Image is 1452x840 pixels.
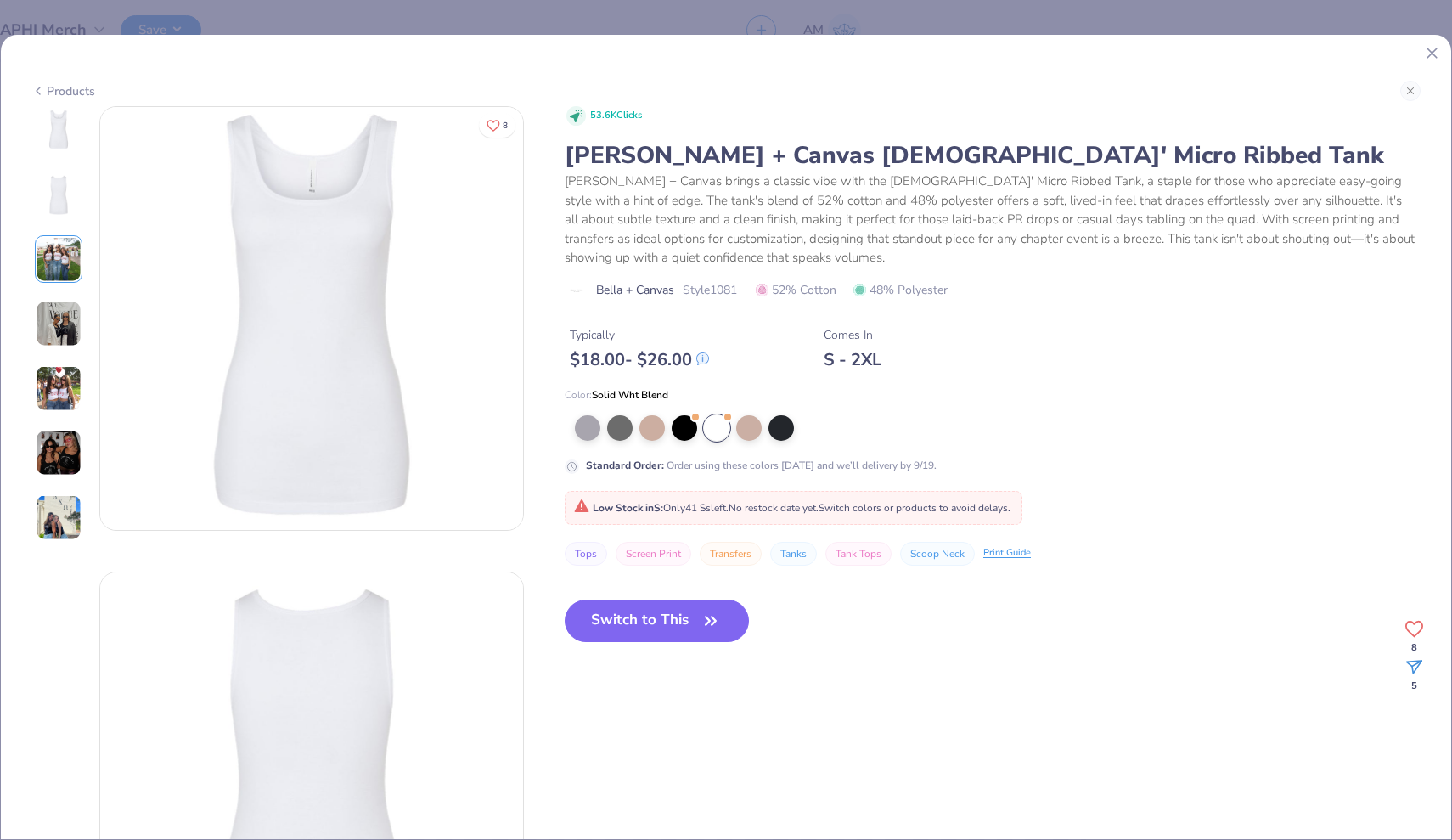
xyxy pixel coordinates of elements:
[36,301,82,347] img: User generated content
[38,174,79,215] img: Back
[565,600,749,642] button: Switch to This
[570,349,709,370] div: $ 18.00 - $ 26.00
[729,501,819,515] span: No restock date yet.
[565,387,1244,403] div: Color:
[592,388,668,402] span: Solid Wht Blend
[900,542,975,566] button: Scoop Neck
[824,326,881,344] div: Comes In
[31,82,95,100] div: Products
[770,542,817,566] button: Tanks
[1400,81,1421,101] button: Close
[36,494,82,540] img: User generated content
[590,109,642,123] span: 53.6K Clicks
[36,236,82,282] img: User generated content
[683,281,737,299] span: Style 1081
[503,121,508,129] span: 8
[983,546,1031,561] div: Print Guide
[1404,615,1423,657] button: Like
[586,458,937,473] div: Order using these colors [DATE] and we’ll delivery by 9/19.
[479,113,515,138] button: Like
[100,107,523,530] img: Front
[586,459,664,472] strong: Standard Order :
[565,172,1417,268] div: [PERSON_NAME] + Canvas brings a classic vibe with the [DEMOGRAPHIC_DATA]' Micro Ribbed Tank, a st...
[38,110,79,150] img: Front
[570,326,709,344] div: Typically
[616,542,691,566] button: Screen Print
[700,542,762,566] button: Transfers
[565,139,1417,172] div: [PERSON_NAME] + Canvas [DEMOGRAPHIC_DATA]' Micro Ribbed Tank
[36,430,82,476] img: User generated content
[756,281,836,299] span: 52% Cotton
[36,365,82,411] img: User generated content
[596,281,674,299] span: Bella + Canvas
[565,284,588,297] img: brand logo
[853,281,948,299] span: 48% Polyester
[565,542,607,566] button: Tops
[825,542,892,566] button: Tank Tops
[574,501,1010,515] span: Only 41 Ss left. Switch colors or products to avoid delays.
[824,349,881,370] div: S - 2XL
[593,501,663,515] strong: Low Stock in S :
